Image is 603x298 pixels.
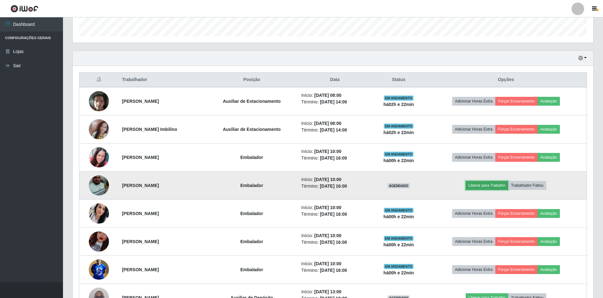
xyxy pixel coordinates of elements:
[301,267,368,274] li: Término:
[320,155,347,161] time: [DATE] 16:00
[495,153,538,162] button: Forçar Encerramento
[240,183,263,188] strong: Embalador
[122,155,159,160] strong: [PERSON_NAME]
[301,127,368,133] li: Término:
[301,148,368,155] li: Início:
[384,208,414,213] span: EM ANDAMENTO
[89,203,109,224] img: 1758391802707.jpeg
[320,127,347,132] time: [DATE] 14:00
[320,184,347,189] time: [DATE] 16:00
[384,270,414,275] strong: há 00 h e 22 min
[452,97,495,106] button: Adicionar Horas Extra
[495,125,538,134] button: Forçar Encerramento
[301,239,368,246] li: Término:
[538,153,560,162] button: Avaliação
[384,130,414,135] strong: há 02 h e 22 min
[206,73,298,87] th: Posição
[538,209,560,218] button: Avaliação
[301,155,368,161] li: Término:
[10,5,38,13] img: CoreUI Logo
[538,97,560,106] button: Avaliação
[314,121,341,126] time: [DATE] 08:00
[388,183,410,188] span: AGENDADO
[384,242,414,247] strong: há 00 h e 22 min
[89,173,109,198] img: 1754068136422.jpeg
[384,214,414,219] strong: há 00 h e 22 min
[495,97,538,106] button: Forçar Encerramento
[384,96,414,101] span: EM ANDAMENTO
[89,255,109,284] img: 1759262641404.jpeg
[495,209,538,218] button: Forçar Encerramento
[425,73,587,87] th: Opções
[452,153,495,162] button: Adicionar Horas Extra
[118,73,206,87] th: Trabalhador
[320,212,347,217] time: [DATE] 16:00
[89,116,109,143] img: 1757009449121.jpeg
[298,73,372,87] th: Data
[89,224,109,260] img: 1758798480927.jpeg
[122,127,177,132] strong: [PERSON_NAME] Imbilino
[466,181,508,190] button: Liberar para Trabalho
[384,236,414,241] span: EM ANDAMENTO
[89,144,109,171] img: 1745850346711.jpeg
[538,265,560,274] button: Avaliação
[384,124,414,129] span: EM ANDAMENTO
[314,233,341,238] time: [DATE] 10:00
[122,99,159,104] strong: [PERSON_NAME]
[301,120,368,127] li: Início:
[301,204,368,211] li: Início:
[122,267,159,272] strong: [PERSON_NAME]
[301,92,368,99] li: Início:
[495,237,538,246] button: Forçar Encerramento
[240,155,263,160] strong: Embalador
[452,237,495,246] button: Adicionar Horas Extra
[301,211,368,218] li: Término:
[223,127,281,132] strong: Auxiliar de Estacionamento
[314,149,341,154] time: [DATE] 10:00
[122,239,159,244] strong: [PERSON_NAME]
[452,265,495,274] button: Adicionar Horas Extra
[122,183,159,188] strong: [PERSON_NAME]
[320,240,347,245] time: [DATE] 16:00
[240,211,263,216] strong: Embalador
[301,99,368,105] li: Término:
[223,99,281,104] strong: Auxiliar de Estacionamento
[372,73,425,87] th: Status
[495,265,538,274] button: Forçar Encerramento
[384,264,414,269] span: EM ANDAMENTO
[314,289,341,294] time: [DATE] 13:00
[384,158,414,163] strong: há 00 h e 22 min
[240,239,263,244] strong: Embalador
[240,267,263,272] strong: Embalador
[89,88,109,115] img: 1751312410869.jpeg
[538,125,560,134] button: Avaliação
[314,205,341,210] time: [DATE] 10:00
[122,211,159,216] strong: [PERSON_NAME]
[320,99,347,104] time: [DATE] 14:00
[301,260,368,267] li: Início:
[320,268,347,273] time: [DATE] 16:00
[314,93,341,98] time: [DATE] 08:00
[301,232,368,239] li: Início:
[452,125,495,134] button: Adicionar Horas Extra
[384,102,414,107] strong: há 02 h e 22 min
[314,177,341,182] time: [DATE] 10:00
[301,183,368,190] li: Término:
[452,209,495,218] button: Adicionar Horas Extra
[384,152,414,157] span: EM ANDAMENTO
[314,261,341,266] time: [DATE] 10:00
[538,237,560,246] button: Avaliação
[301,289,368,295] li: Início:
[508,181,546,190] button: Trabalhador Faltou
[301,176,368,183] li: Início:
